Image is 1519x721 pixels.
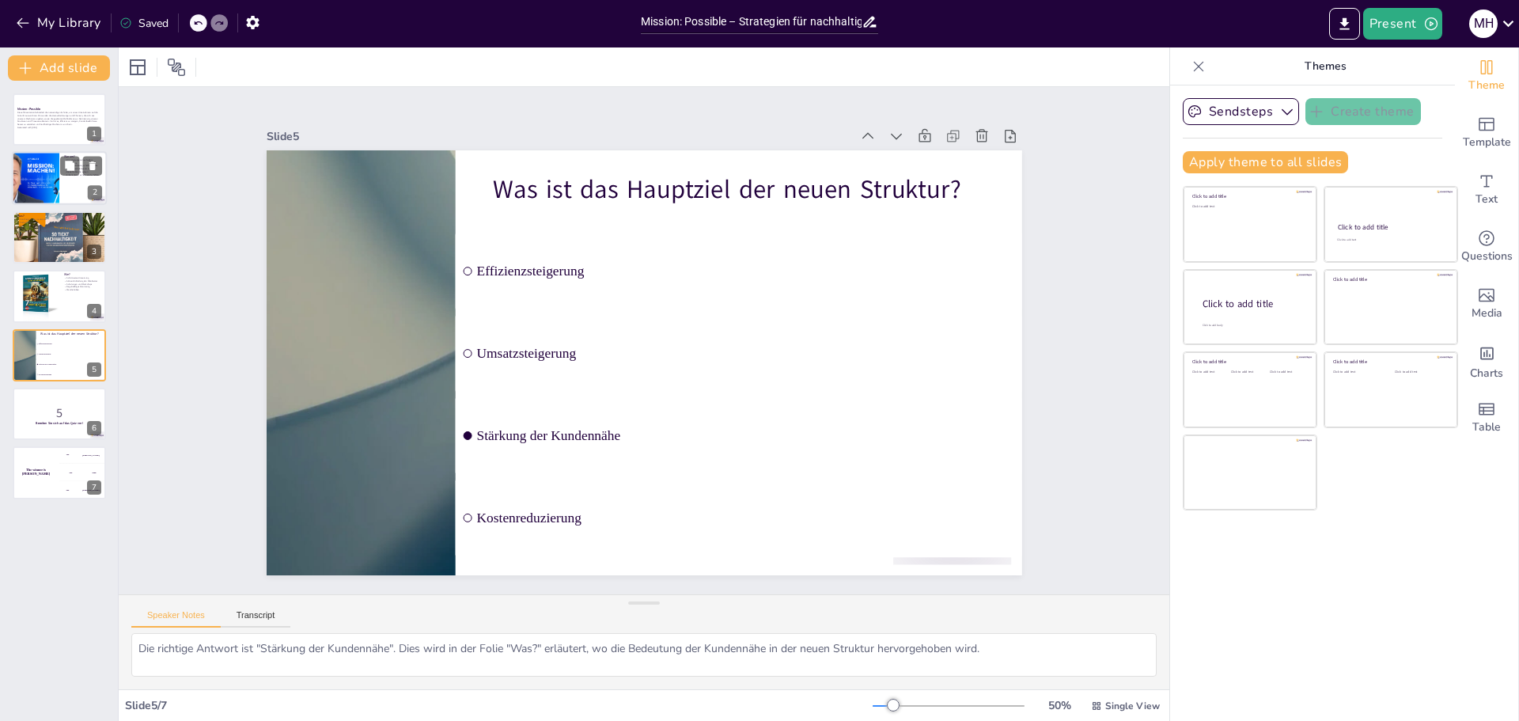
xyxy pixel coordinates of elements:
p: Kundennähe stärken [17,226,101,230]
button: M H [1469,8,1498,40]
p: Wettbewerbsfähigkeit stärken [64,168,102,171]
div: 4 [13,270,106,322]
div: 5 [13,329,106,381]
div: 1 [13,93,106,146]
div: Click to add title [1338,222,1443,232]
button: Export to PowerPoint [1329,8,1360,40]
div: 7 [13,446,106,499]
div: Add charts and graphs [1455,332,1518,389]
p: Aktive Einbindung der Mitarbeiter [64,280,101,283]
p: Was? [17,214,101,218]
p: Fünf Zielgruppen im Vertrieb [17,218,101,221]
div: Add images, graphics, shapes or video [1455,275,1518,332]
button: Sendsteps [1183,98,1299,125]
div: 4 [87,304,101,318]
div: Slide 5 / 7 [125,698,873,713]
span: Kostenreduzierung [39,374,105,375]
p: Warum? [64,154,102,159]
div: Click to add title [1333,359,1446,365]
div: 2 [12,152,107,206]
p: Grundlage für Wachstum schaffen [17,230,101,233]
button: Create theme [1305,98,1421,125]
p: Diese Präsentation behandelt die notwendigen Schritte, um unser Unternehmen auf die Zukunft auszu... [17,112,101,126]
strong: Bereiten Sie sich auf das Quiz vor! [36,421,83,425]
span: Position [167,58,186,77]
span: Text [1475,191,1498,208]
div: Jaap [92,472,96,474]
p: Was ist das Hauptziel der neuen Struktur? [408,36,545,523]
p: Schrittweise Umsetzung [64,277,101,280]
div: 300 [59,482,106,499]
button: Delete Slide [83,157,102,176]
div: 5 [87,362,101,377]
div: 7 [87,480,101,495]
div: Click to add text [1337,238,1442,242]
p: Komplexität reduzieren [17,224,101,227]
p: Schulungen und Workshops [64,283,101,286]
p: Fachwissen bündeln [17,221,101,224]
span: Template [1463,134,1511,151]
span: Umsatzsteigerung [39,353,105,355]
div: Click to add title [1192,359,1305,365]
strong: Mission: Possible [17,108,40,112]
p: Umsatzstagnation erfordert Anpassung [64,159,102,165]
div: Add ready made slides [1455,104,1518,161]
p: Wie? [64,272,101,277]
button: Transcript [221,610,291,628]
div: Click to add text [1231,370,1267,374]
div: 3 [13,211,106,264]
span: Media [1472,305,1502,322]
button: Present [1363,8,1442,40]
div: Click to add body [1203,323,1302,327]
div: 6 [87,421,101,435]
span: Table [1472,419,1501,436]
p: Was ist das Hauptziel der neuen Struktur? [40,332,101,336]
button: Duplicate Slide [60,157,79,176]
span: Theme [1468,77,1505,94]
div: Saved [119,16,169,31]
p: Regelmäßiges Monitoring [64,286,101,289]
div: M H [1469,9,1498,38]
div: Click to add text [1192,370,1228,374]
textarea: Die richtige Antwort ist "Stärkung der Kundennähe". Dies wird in der Folie "Was?" erläutert, wo d... [131,633,1157,677]
div: Click to add text [1395,370,1445,374]
div: Click to add title [1333,276,1446,283]
div: Click to add text [1333,370,1383,374]
button: Apply theme to all slides [1183,151,1348,173]
div: 100 [59,446,106,464]
p: 5 [17,404,101,422]
p: Arbeitsplätze sichern und schaffen [64,173,102,176]
p: Generated with [URL] [17,126,101,129]
span: Stärkung der Kundennähe [39,363,105,365]
div: Click to add text [1192,205,1305,209]
span: Charts [1470,365,1503,382]
button: Add slide [8,55,110,81]
div: 200 [59,465,106,482]
p: Neue Maßstäbe setzen [64,171,102,174]
div: 50 % [1040,698,1078,713]
div: [PERSON_NAME] [82,490,99,492]
div: Get real-time input from your audience [1455,218,1518,275]
span: Effizienzsteigerung [39,343,105,344]
p: Wandel leben [64,289,101,292]
div: Click to add title [1192,193,1305,199]
div: 3 [87,245,101,259]
div: Click to add title [1203,297,1304,310]
p: Themes [1211,47,1439,85]
div: 1 [87,127,101,141]
div: 6 [13,388,106,440]
div: Add text boxes [1455,161,1518,218]
div: Change the overall theme [1455,47,1518,104]
input: Insert title [641,10,862,33]
h4: The winner is [PERSON_NAME] [13,469,59,476]
div: Layout [125,55,150,80]
span: Single View [1105,700,1160,712]
div: Click to add text [1270,370,1305,374]
div: 2 [88,186,102,200]
button: My Library [12,10,108,36]
button: Speaker Notes [131,610,221,628]
div: Add a table [1455,389,1518,446]
span: Questions [1461,248,1513,265]
p: Standardisierung schafft Effizienz [64,165,102,168]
